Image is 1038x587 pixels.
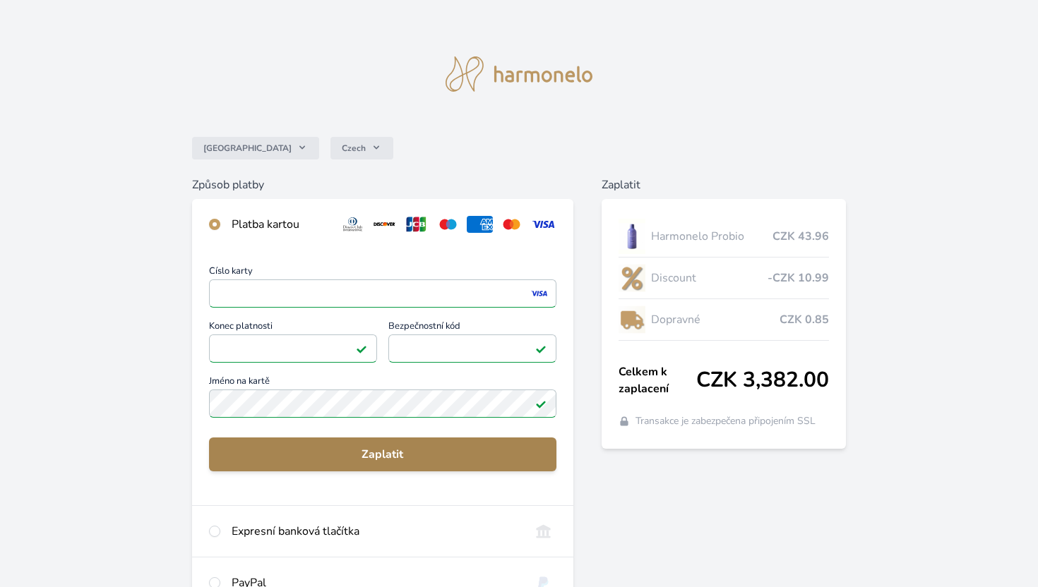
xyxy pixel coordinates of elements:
img: Platné pole [535,398,547,409]
button: Czech [330,137,393,159]
span: [GEOGRAPHIC_DATA] [203,143,292,154]
img: diners.svg [340,216,366,233]
span: Bezpečnostní kód [388,322,556,334]
span: Harmonelo Probio [651,228,773,245]
img: visa [530,287,549,300]
span: -CZK 10.99 [768,270,829,286]
img: discount-lo.png [619,260,645,296]
img: visa.svg [530,216,556,233]
iframe: Iframe pro číslo karty [215,284,550,303]
span: Jméno na kartě [209,377,556,389]
iframe: Iframe pro datum vypršení platnosti [215,339,371,358]
img: onlineBanking_CZ.svg [530,523,556,540]
img: CLEAN_PROBIO_se_stinem_x-lo.jpg [619,219,645,254]
img: delivery-lo.png [619,302,645,337]
button: [GEOGRAPHIC_DATA] [192,137,319,159]
img: amex.svg [467,216,493,233]
img: mc.svg [499,216,525,233]
iframe: Iframe pro bezpečnostní kód [395,339,550,358]
span: Czech [342,143,366,154]
img: jcb.svg [403,216,429,233]
img: logo.svg [446,56,592,92]
input: Jméno na kartěPlatné pole [209,389,556,418]
span: Dopravné [651,311,780,328]
img: maestro.svg [435,216,461,233]
span: Celkem k zaplacení [619,363,697,397]
span: Číslo karty [209,267,556,279]
button: Zaplatit [209,437,556,471]
img: Platné pole [356,343,367,354]
span: Konec platnosti [209,322,377,334]
h6: Způsob platby [192,176,573,193]
span: Discount [651,270,768,286]
h6: Zaplatit [602,176,847,193]
span: CZK 0.85 [780,311,829,328]
img: Platné pole [535,343,547,354]
div: Expresní banková tlačítka [232,523,519,540]
span: CZK 43.96 [772,228,829,245]
div: Platba kartou [232,216,329,233]
span: CZK 3,382.00 [696,368,829,393]
span: Transakce je zabezpečena připojením SSL [636,414,816,428]
span: Zaplatit [220,446,545,463]
img: discover.svg [371,216,398,233]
